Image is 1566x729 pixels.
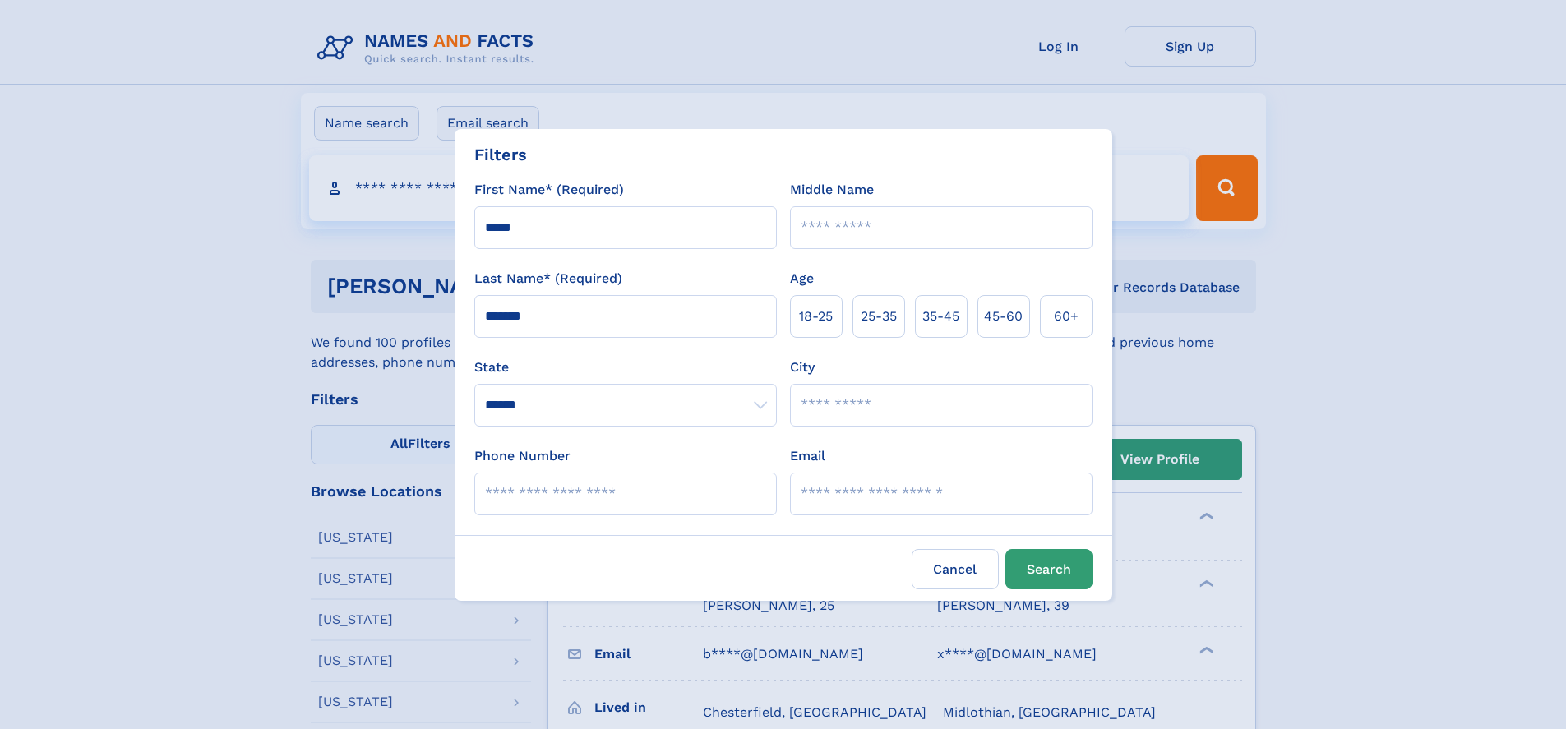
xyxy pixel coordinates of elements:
[474,180,624,200] label: First Name* (Required)
[861,307,897,326] span: 25‑35
[1005,549,1093,589] button: Search
[912,549,999,589] label: Cancel
[984,307,1023,326] span: 45‑60
[922,307,959,326] span: 35‑45
[474,142,527,167] div: Filters
[799,307,833,326] span: 18‑25
[790,358,815,377] label: City
[1054,307,1079,326] span: 60+
[474,358,777,377] label: State
[474,269,622,288] label: Last Name* (Required)
[474,446,571,466] label: Phone Number
[790,446,825,466] label: Email
[790,269,814,288] label: Age
[790,180,874,200] label: Middle Name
